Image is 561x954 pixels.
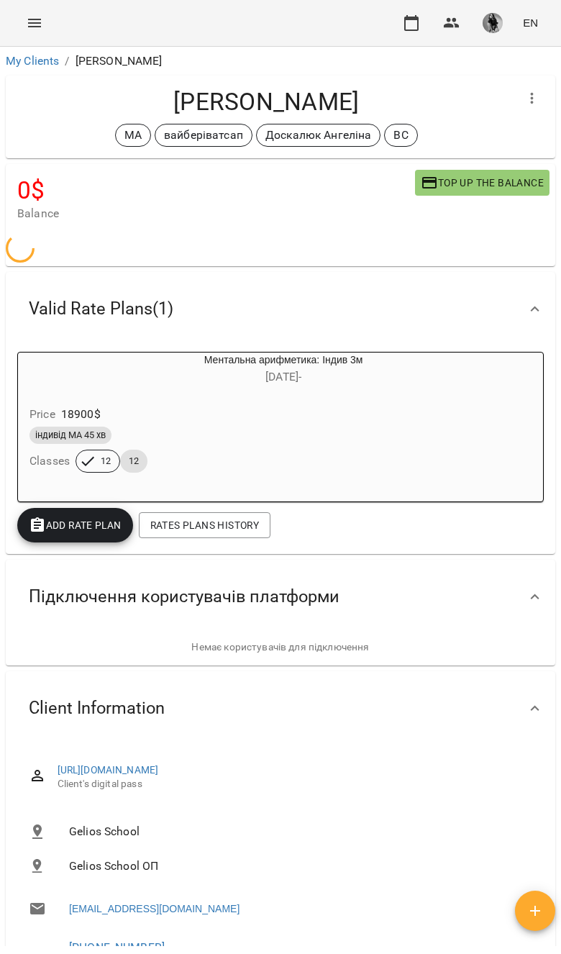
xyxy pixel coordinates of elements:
span: Client Information [29,697,165,719]
span: Підключення користувачів платформи [29,586,339,608]
div: ВС [384,124,417,147]
span: EN [523,15,538,30]
div: вайберіватсап [155,124,252,147]
button: Ментальна арифметика: Індив 3м[DATE]- Price18900$індивід МА 45 хвClasses1212 [18,353,480,490]
div: Підключення користувачів платформи [6,560,555,634]
p: Немає користувачів для підключення [17,640,544,655]
h4: 0 $ [17,176,415,205]
button: Top up the balance [415,170,549,196]
div: Client Information [6,671,555,745]
p: вайберіватсап [164,127,243,144]
button: EN [517,9,544,36]
img: 016acb0d36b2d483611c8b6abff4f02e.jpg [483,13,503,33]
button: Rates Plans History [139,512,270,538]
span: 12 [92,455,119,468]
span: Gelios School ОП [69,858,532,875]
span: індивід МА 45 хв [29,429,111,442]
span: Gelios School [69,823,532,840]
span: Valid Rate Plans ( 1 ) [29,298,173,320]
span: Add Rate plan [29,517,122,534]
a: My Clients [6,54,59,68]
p: МА [124,127,142,144]
div: Доскалюк Ангеліна [256,124,381,147]
span: [DATE] - [265,370,301,383]
span: Rates Plans History [150,517,259,534]
h6: Price [29,404,55,424]
p: 18900 $ [61,406,101,423]
li: / [65,53,69,70]
span: 12 [120,455,147,468]
a: [PHONE_NUMBER] [69,940,165,954]
a: [URL][DOMAIN_NAME] [58,764,159,776]
h6: Classes [29,451,70,471]
div: Valid Rate Plans(1) [6,272,555,346]
nav: breadcrumb [6,53,555,70]
p: Доскалюк Ангеліна [265,127,372,144]
a: [EMAIL_ADDRESS][DOMAIN_NAME] [69,901,240,916]
h4: [PERSON_NAME] [17,87,515,117]
span: Balance [17,205,415,222]
div: МА [115,124,151,147]
div: Ментальна арифметика: Індив 3м [87,353,480,387]
p: [PERSON_NAME] [76,53,163,70]
span: Client's digital pass [58,777,532,791]
button: Add Rate plan [17,508,133,542]
div: Ментальна арифметика: Індив 3м [18,353,87,387]
span: Top up the balance [421,174,544,191]
p: ВС [393,127,408,144]
button: Menu [17,6,52,40]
